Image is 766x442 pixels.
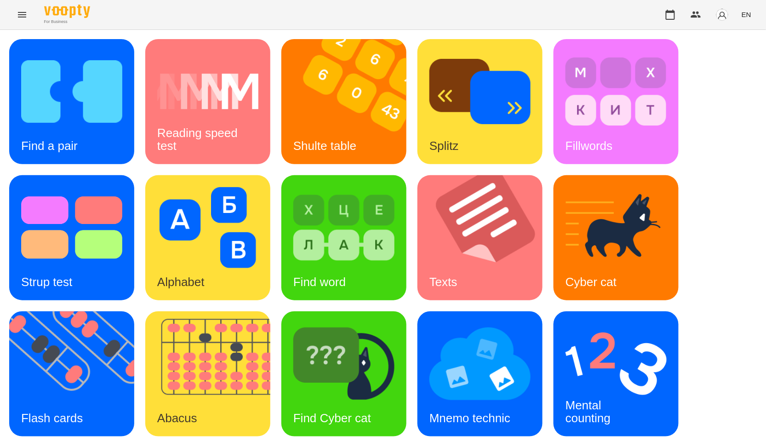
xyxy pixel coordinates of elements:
[9,39,134,164] a: Find a pairFind a pair
[417,175,543,300] a: TextsTexts
[716,8,729,21] img: avatar_s.png
[44,19,90,25] span: For Business
[145,311,270,436] a: AbacusAbacus
[281,39,418,164] img: Shulte table
[145,311,282,436] img: Abacus
[417,311,543,436] a: Mnemo technicMnemo technic
[554,175,679,300] a: Cyber catCyber cat
[21,139,78,153] h3: Find a pair
[566,323,667,404] img: Mental counting
[429,275,457,289] h3: Texts
[21,187,122,268] img: Strup test
[9,311,146,436] img: Flash cards
[293,411,371,425] h3: Find Cyber cat
[417,39,543,164] a: SplitzSplitz
[9,311,134,436] a: Flash cardsFlash cards
[742,10,751,19] span: EN
[281,311,406,436] a: Find Cyber catFind Cyber cat
[554,39,679,164] a: FillwordsFillwords
[293,139,356,153] h3: Shulte table
[429,51,531,132] img: Splitz
[738,6,755,23] button: EN
[566,398,611,425] h3: Mental counting
[157,187,258,268] img: Alphabet
[157,411,197,425] h3: Abacus
[417,175,554,300] img: Texts
[281,39,406,164] a: Shulte tableShulte table
[566,51,667,132] img: Fillwords
[566,275,617,289] h3: Cyber cat
[429,411,510,425] h3: Mnemo technic
[293,275,346,289] h3: Find word
[157,126,241,152] h3: Reading speed test
[429,139,459,153] h3: Splitz
[429,323,531,404] img: Mnemo technic
[21,275,72,289] h3: Strup test
[281,175,406,300] a: Find wordFind word
[157,51,258,132] img: Reading speed test
[44,5,90,18] img: Voopty Logo
[157,275,205,289] h3: Alphabet
[554,311,679,436] a: Mental countingMental counting
[293,323,394,404] img: Find Cyber cat
[293,187,394,268] img: Find word
[9,175,134,300] a: Strup testStrup test
[566,187,667,268] img: Cyber cat
[11,4,33,26] button: Menu
[145,39,270,164] a: Reading speed testReading speed test
[21,51,122,132] img: Find a pair
[145,175,270,300] a: AlphabetAlphabet
[21,411,83,425] h3: Flash cards
[566,139,613,153] h3: Fillwords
